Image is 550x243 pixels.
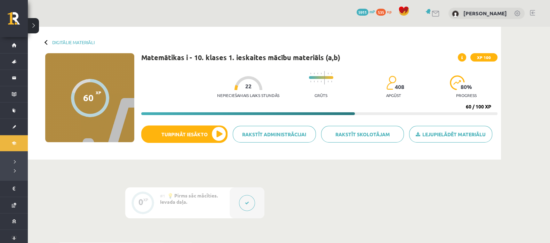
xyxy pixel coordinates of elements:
[376,9,395,14] a: 535 xp
[386,75,396,90] img: students-c634bb4e5e11cddfef0936a35e636f08e4e9abd3cc4e673bd6f9a4125e45ecb1.svg
[317,81,318,82] img: icon-short-line-57e1e144782c952c97e751825c79c345078a6d821885a25fce030b3d8c18986b.svg
[310,81,311,82] img: icon-short-line-57e1e144782c952c97e751825c79c345078a6d821885a25fce030b3d8c18986b.svg
[321,81,321,82] img: icon-short-line-57e1e144782c952c97e751825c79c345078a6d821885a25fce030b3d8c18986b.svg
[463,10,507,17] a: [PERSON_NAME]
[141,125,228,143] button: Turpināt iesākto
[395,84,404,90] span: 408
[160,193,165,199] span: #1
[357,9,375,14] a: 5911 mP
[409,126,492,143] a: Lejupielādēt materiālu
[160,192,218,205] span: 💡 Pirms sāc mācīties. Ievada daļa.
[450,75,465,90] img: icon-progress-161ccf0a02000e728c5f80fcf4c31c7af3da0e1684b2b1d7c360e028c24a22f1.svg
[470,53,497,62] span: XP 100
[8,12,28,30] a: Rīgas 1. Tālmācības vidusskola
[321,73,321,74] img: icon-short-line-57e1e144782c952c97e751825c79c345078a6d821885a25fce030b3d8c18986b.svg
[233,126,316,143] a: Rakstīt administrācijai
[314,93,327,98] p: Grūts
[321,126,404,143] a: Rakstīt skolotājam
[331,81,332,82] img: icon-short-line-57e1e144782c952c97e751825c79c345078a6d821885a25fce030b3d8c18986b.svg
[138,199,143,205] div: 0
[376,9,386,16] span: 535
[83,92,94,103] div: 60
[331,73,332,74] img: icon-short-line-57e1e144782c952c97e751825c79c345078a6d821885a25fce030b3d8c18986b.svg
[357,9,368,16] span: 5911
[461,84,472,90] span: 80 %
[314,81,314,82] img: icon-short-line-57e1e144782c952c97e751825c79c345078a6d821885a25fce030b3d8c18986b.svg
[456,93,477,98] p: progress
[141,53,340,62] h1: Matemātikas i - 10. klases 1. ieskaites mācību materiāls (a,b)
[52,40,95,45] a: Digitālie materiāli
[387,9,391,14] span: xp
[217,93,279,98] p: Nepieciešamais laiks stundās
[452,10,459,17] img: Ardis Slakteris
[324,71,325,84] img: icon-long-line-d9ea69661e0d244f92f715978eff75569469978d946b2353a9bb055b3ed8787d.svg
[314,73,314,74] img: icon-short-line-57e1e144782c952c97e751825c79c345078a6d821885a25fce030b3d8c18986b.svg
[310,73,311,74] img: icon-short-line-57e1e144782c952c97e751825c79c345078a6d821885a25fce030b3d8c18986b.svg
[96,90,101,95] span: XP
[143,198,148,202] div: XP
[317,73,318,74] img: icon-short-line-57e1e144782c952c97e751825c79c345078a6d821885a25fce030b3d8c18986b.svg
[386,93,401,98] p: apgūst
[369,9,375,14] span: mP
[245,83,252,89] span: 22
